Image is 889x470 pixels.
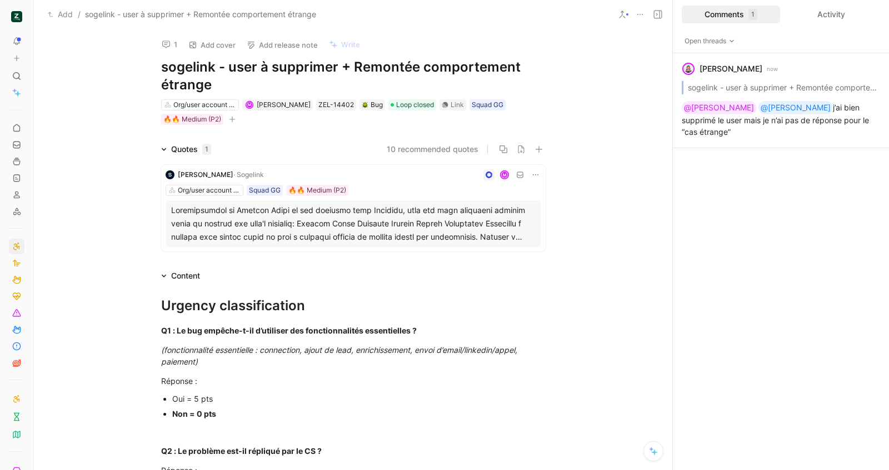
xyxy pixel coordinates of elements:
[233,170,264,179] span: · Sogelink
[183,37,241,53] button: Add cover
[178,185,240,196] div: Org/user account management
[171,269,200,282] div: Content
[171,143,211,156] div: Quotes
[161,446,322,456] strong: Q2 : Le problème est-il répliqué par le CS ?
[85,8,316,21] span: sogelink - user à supprimer + Remontée comportement étrange
[173,99,236,110] div: Org/user account management
[45,8,76,21] button: Add
[257,100,311,109] span: [PERSON_NAME]
[161,296,546,316] div: Urgency classification
[318,99,354,110] div: ZEL-14402
[682,36,738,47] button: Open threads
[682,6,780,23] div: Comments1
[359,99,385,110] div: 🪲Bug
[388,99,436,110] div: Loop closed
[288,185,346,196] div: 🔥🔥 Medium (P2)
[362,102,368,108] img: 🪲
[157,37,182,52] button: 1
[161,345,520,366] em: (fonctionnalité essentielle : connection, ajout de lead, enrichissement, envoi d’email/linkedin/a...
[362,99,383,110] div: Bug
[172,393,546,405] div: Oui = 5 pts
[163,114,221,125] div: 🔥🔥 Medium (P2)
[171,204,536,244] div: Loremipsumdol si Ametcon Adipi el sed doeiusmo temp Incididu, utla etd magn aliquaeni adminim ven...
[341,39,360,49] span: Write
[748,9,757,20] div: 1
[501,171,508,179] div: M
[157,143,216,156] div: Quotes1
[700,62,762,75] div: [PERSON_NAME]
[161,326,417,335] strong: Q1 : Le bug empêche-t-il d’utiliser des fonctionnalités essentielles ?
[767,64,778,74] p: now
[202,144,211,155] div: 1
[242,37,323,53] button: Add release note
[451,99,464,110] div: Link
[683,64,693,74] img: avatar
[161,58,546,94] h1: sogelink - user à supprimer + Remontée comportement étrange
[157,269,204,282] div: Content
[9,9,24,24] button: ZELIQ
[246,102,252,108] div: M
[472,99,503,110] div: Squad GG
[396,99,434,110] span: Loop closed
[161,375,546,387] div: Réponse :
[172,409,216,418] strong: Non = 0 pts
[782,6,881,23] div: Activity
[166,170,174,179] img: logo
[324,37,365,52] button: Write
[387,143,478,156] button: 10 recommended quotes
[178,170,233,179] span: [PERSON_NAME]
[11,11,22,22] img: ZELIQ
[249,185,281,196] div: Squad GG
[685,36,735,47] span: Open threads
[78,8,81,21] span: /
